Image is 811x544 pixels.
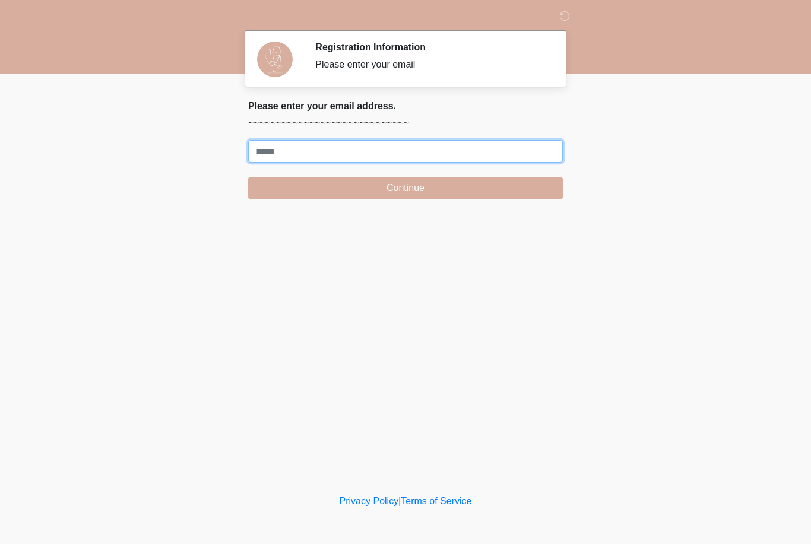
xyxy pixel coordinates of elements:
div: Please enter your email [315,58,545,72]
a: Privacy Policy [340,496,399,506]
img: Agent Avatar [257,42,293,77]
a: Terms of Service [401,496,471,506]
h2: Registration Information [315,42,545,53]
img: DM Wellness & Aesthetics Logo [236,9,252,24]
p: ~~~~~~~~~~~~~~~~~~~~~~~~~~~~~ [248,116,563,131]
button: Continue [248,177,563,199]
a: | [398,496,401,506]
h2: Please enter your email address. [248,100,563,112]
